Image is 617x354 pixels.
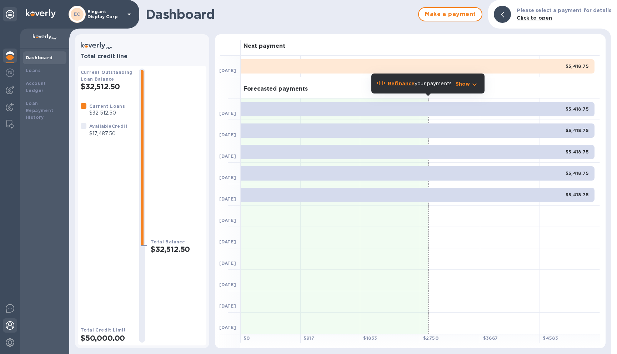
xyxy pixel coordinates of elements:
[543,335,558,341] b: $ 4583
[456,80,470,87] p: Show
[219,303,236,309] b: [DATE]
[81,70,133,82] b: Current Outstanding Loan Balance
[483,335,498,341] b: $ 3667
[151,245,204,254] h2: $32,512.50
[219,68,236,73] b: [DATE]
[219,175,236,180] b: [DATE]
[87,9,123,19] p: Elegant Display Corp
[363,335,377,341] b: $ 1833
[219,132,236,137] b: [DATE]
[89,130,127,137] p: $17,487.50
[26,81,46,93] b: Account Ledger
[146,7,415,22] h1: Dashboard
[244,335,250,341] b: $ 0
[26,9,56,18] img: Logo
[244,86,308,92] h3: Forecasted payments
[456,80,479,87] button: Show
[26,55,53,60] b: Dashboard
[81,334,134,343] h2: $50,000.00
[566,171,589,176] b: $5,418.75
[566,64,589,69] b: $5,418.75
[219,282,236,287] b: [DATE]
[219,239,236,244] b: [DATE]
[81,82,134,91] h2: $32,512.50
[26,68,41,73] b: Loans
[566,192,589,197] b: $5,418.75
[89,123,127,129] b: Available Credit
[566,128,589,133] b: $5,418.75
[388,80,453,87] p: your payments.
[81,53,204,60] h3: Total credit line
[151,239,185,244] b: Total Balance
[304,335,315,341] b: $ 917
[425,10,476,19] span: Make a payment
[517,7,611,13] b: Please select a payment for details
[3,7,17,21] div: Unpin categories
[74,11,80,17] b: EC
[388,81,415,86] b: Refinance
[566,106,589,112] b: $5,418.75
[89,103,125,109] b: Current Loans
[566,149,589,155] b: $5,418.75
[418,7,482,21] button: Make a payment
[219,196,236,202] b: [DATE]
[423,335,438,341] b: $ 2750
[517,15,552,21] b: Click to open
[81,327,126,333] b: Total Credit Limit
[6,69,14,77] img: Foreign exchange
[219,153,236,159] b: [DATE]
[89,109,125,117] p: $32,512.50
[219,218,236,223] b: [DATE]
[219,111,236,116] b: [DATE]
[244,43,285,50] h3: Next payment
[219,325,236,330] b: [DATE]
[219,261,236,266] b: [DATE]
[26,101,54,120] b: Loan Repayment History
